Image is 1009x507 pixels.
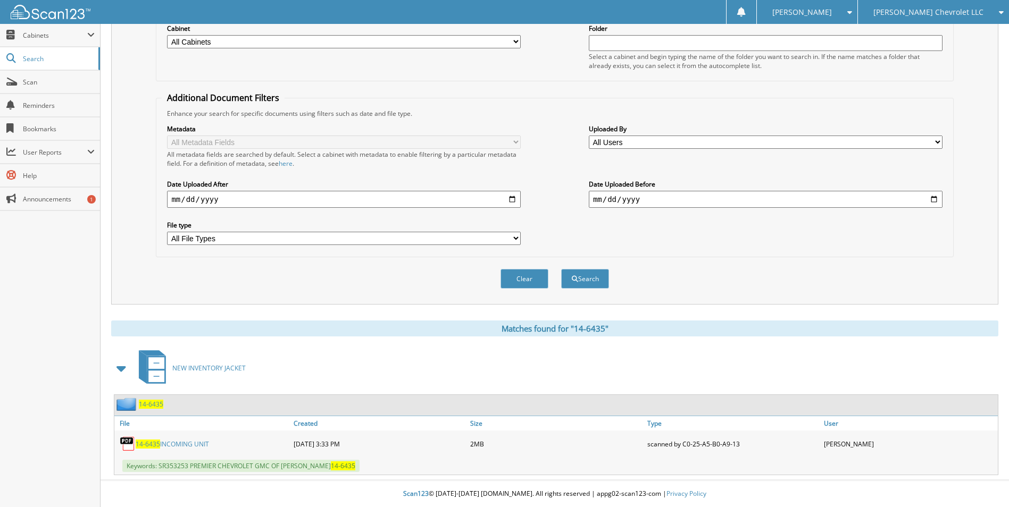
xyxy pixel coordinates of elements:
[589,124,943,133] label: Uploaded By
[23,124,95,133] span: Bookmarks
[23,31,87,40] span: Cabinets
[114,416,291,430] a: File
[291,433,468,454] div: [DATE] 3:33 PM
[11,5,90,19] img: scan123-logo-white.svg
[167,221,521,230] label: File type
[116,398,139,411] img: folder2.png
[136,440,160,449] span: 14-6435
[162,109,947,118] div: Enhance your search for specific documents using filters such as date and file type.
[167,150,521,168] div: All metadata fields are searched by default. Select a cabinet with metadata to enable filtering b...
[132,347,246,389] a: NEW INVENTORY JACKET
[167,180,521,189] label: Date Uploaded After
[589,180,943,189] label: Date Uploaded Before
[23,101,95,110] span: Reminders
[821,433,998,454] div: [PERSON_NAME]
[501,269,548,289] button: Clear
[468,416,644,430] a: Size
[23,171,95,180] span: Help
[87,195,96,204] div: 1
[561,269,609,289] button: Search
[589,24,943,33] label: Folder
[136,440,209,449] a: 14-6435INCOMING UNIT
[167,24,521,33] label: Cabinet
[122,460,360,472] span: Keywords: SR353253 PREMIER CHEVROLET GMC OF [PERSON_NAME]
[139,400,163,409] a: 14-6435
[589,191,943,208] input: end
[291,416,468,430] a: Created
[589,52,943,70] div: Select a cabinet and begin typing the name of the folder you want to search in. If the name match...
[279,159,293,168] a: here
[167,124,521,133] label: Metadata
[23,195,95,204] span: Announcements
[821,416,998,430] a: User
[111,320,998,336] div: Matches found for "14-6435"
[403,489,429,498] span: Scan123
[120,436,136,452] img: PDF.png
[162,92,285,104] legend: Additional Document Filters
[645,416,821,430] a: Type
[666,489,706,498] a: Privacy Policy
[23,78,95,87] span: Scan
[772,9,832,15] span: [PERSON_NAME]
[167,191,521,208] input: start
[23,148,87,157] span: User Reports
[645,433,821,454] div: scanned by C0-25-A5-B0-A9-13
[23,54,93,63] span: Search
[172,364,246,373] span: NEW INVENTORY JACKET
[873,9,983,15] span: [PERSON_NAME] Chevrolet LLC
[101,481,1009,507] div: © [DATE]-[DATE] [DOMAIN_NAME]. All rights reserved | appg02-scan123-com |
[331,461,355,470] span: 14-6435
[468,433,644,454] div: 2MB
